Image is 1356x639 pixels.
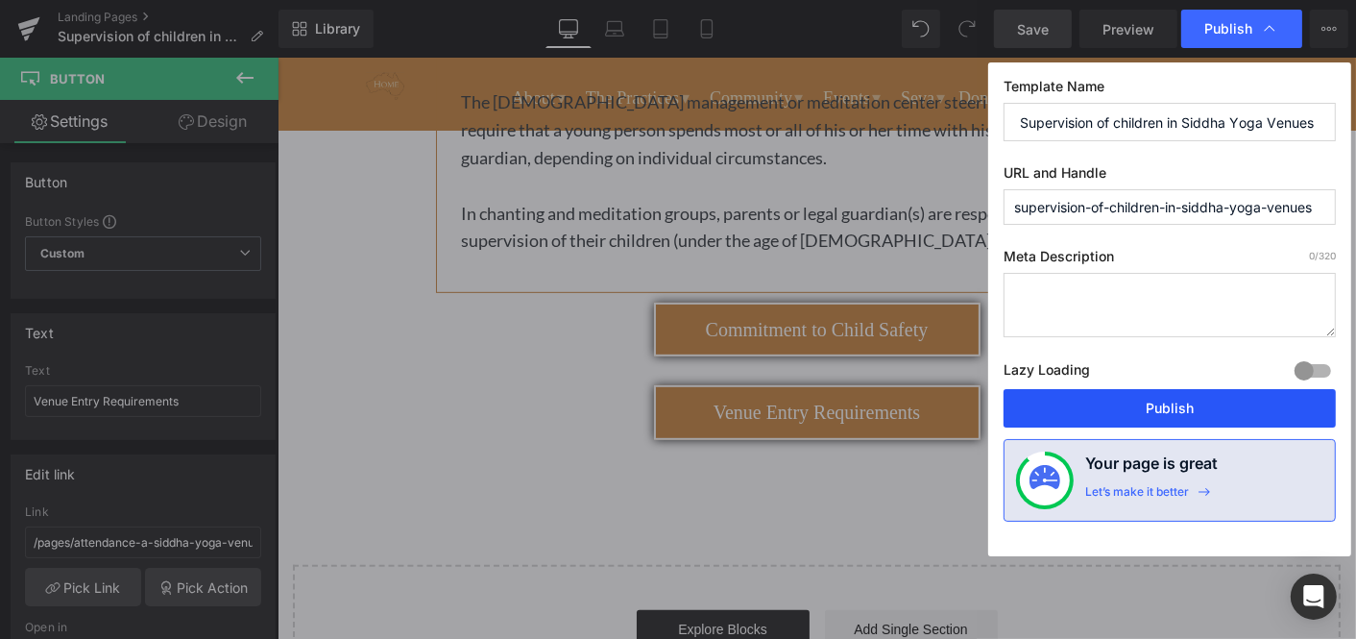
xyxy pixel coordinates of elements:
[428,261,651,283] span: Commitment to Child Safety
[1291,574,1337,620] div: Open Intercom Messenger
[547,553,720,591] a: Add Single Section
[183,142,895,198] p: In chanting and meditation groups, parents or legal guardian(s) are responsible for the supervisi...
[1004,389,1336,428] button: Publish
[1029,465,1060,496] img: onboarding-status.svg
[183,31,895,113] p: The [DEMOGRAPHIC_DATA] management or meditation center steering committee may require that a youn...
[359,553,532,591] a: Explore Blocks
[1004,357,1090,389] label: Lazy Loading
[1004,164,1336,189] label: URL and Handle
[436,344,643,365] span: Venue Entry Requirements
[376,328,703,381] a: Venue Entry Requirements
[1085,484,1189,509] div: Let’s make it better
[1085,452,1218,484] h4: Your page is great
[1309,250,1336,261] span: /320
[376,245,703,299] a: Commitment to Child Safety
[1204,20,1252,37] span: Publish
[1004,78,1336,103] label: Template Name
[1309,250,1315,261] span: 0
[1004,248,1336,273] label: Meta Description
